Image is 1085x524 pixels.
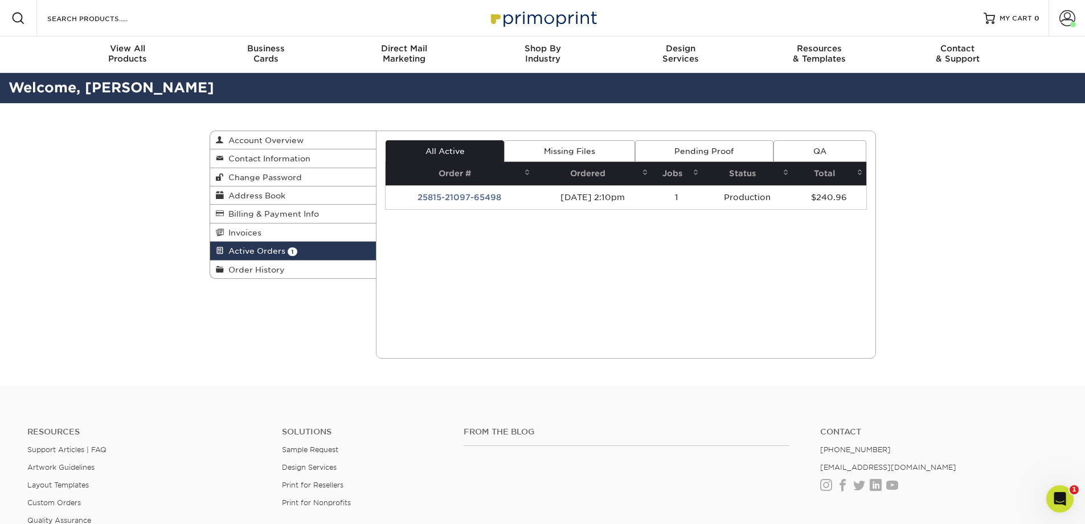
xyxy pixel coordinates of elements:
[652,185,702,209] td: 1
[224,228,261,237] span: Invoices
[224,173,302,182] span: Change Password
[27,481,89,489] a: Layout Templates
[612,43,750,64] div: Services
[464,427,789,437] h4: From the Blog
[224,265,285,274] span: Order History
[1000,14,1032,23] span: MY CART
[282,445,338,454] a: Sample Request
[59,43,197,54] span: View All
[504,140,634,162] a: Missing Files
[612,43,750,54] span: Design
[702,185,793,209] td: Production
[612,36,750,73] a: DesignServices
[59,36,197,73] a: View AllProducts
[288,247,297,256] span: 1
[46,11,157,25] input: SEARCH PRODUCTS.....
[473,43,612,54] span: Shop By
[59,43,197,64] div: Products
[196,43,335,64] div: Cards
[282,481,343,489] a: Print for Resellers
[473,36,612,73] a: Shop ByIndustry
[210,149,376,168] a: Contact Information
[820,427,1058,437] a: Contact
[224,136,304,145] span: Account Overview
[196,36,335,73] a: BusinessCards
[1070,485,1079,494] span: 1
[750,43,889,64] div: & Templates
[210,242,376,260] a: Active Orders 1
[889,43,1027,54] span: Contact
[210,186,376,205] a: Address Book
[702,162,793,185] th: Status
[27,445,107,454] a: Support Articles | FAQ
[282,427,447,437] h4: Solutions
[210,224,376,242] a: Invoices
[210,205,376,223] a: Billing & Payment Info
[652,162,702,185] th: Jobs
[1034,14,1039,22] span: 0
[210,168,376,186] a: Change Password
[282,463,337,472] a: Design Services
[224,246,285,255] span: Active Orders
[27,427,265,437] h4: Resources
[224,191,285,200] span: Address Book
[635,140,773,162] a: Pending Proof
[820,445,891,454] a: [PHONE_NUMBER]
[1046,485,1074,513] iframe: Intercom live chat
[386,140,504,162] a: All Active
[282,498,351,507] a: Print for Nonprofits
[386,162,534,185] th: Order #
[534,185,652,209] td: [DATE] 2:10pm
[773,140,866,162] a: QA
[224,209,319,218] span: Billing & Payment Info
[792,185,866,209] td: $240.96
[210,261,376,278] a: Order History
[486,6,600,30] img: Primoprint
[335,43,473,64] div: Marketing
[750,43,889,54] span: Resources
[196,43,335,54] span: Business
[750,36,889,73] a: Resources& Templates
[534,162,652,185] th: Ordered
[27,463,95,472] a: Artwork Guidelines
[889,43,1027,64] div: & Support
[473,43,612,64] div: Industry
[335,43,473,54] span: Direct Mail
[224,154,310,163] span: Contact Information
[27,498,81,507] a: Custom Orders
[210,131,376,149] a: Account Overview
[889,36,1027,73] a: Contact& Support
[386,185,534,209] td: 25815-21097-65498
[792,162,866,185] th: Total
[335,36,473,73] a: Direct MailMarketing
[820,463,956,472] a: [EMAIL_ADDRESS][DOMAIN_NAME]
